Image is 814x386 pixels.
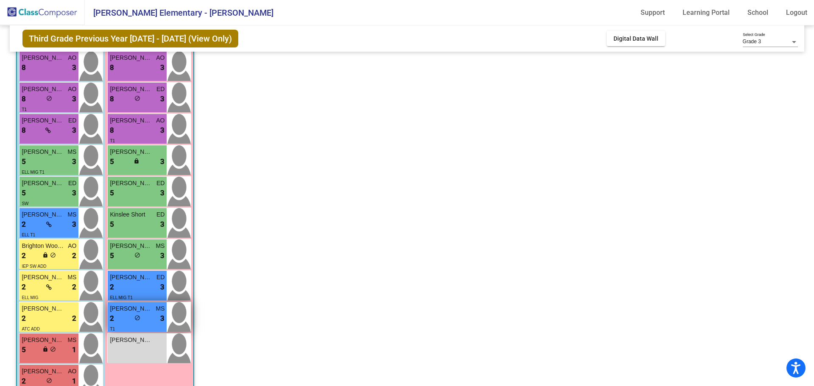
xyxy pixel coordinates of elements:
[22,210,64,219] span: [PERSON_NAME]
[72,344,76,355] span: 1
[22,219,26,230] span: 2
[110,210,152,219] span: Kinslee Short
[156,53,164,62] span: AO
[110,53,152,62] span: [PERSON_NAME]
[741,6,775,19] a: School
[72,156,76,167] span: 3
[110,156,114,167] span: 5
[67,147,76,156] span: MS
[68,242,76,250] span: AO
[160,282,164,293] span: 3
[22,107,27,112] span: T1
[72,94,76,105] span: 3
[613,35,658,42] span: Digital Data Wall
[22,156,26,167] span: 5
[22,250,26,261] span: 2
[22,188,26,199] span: 5
[50,252,56,258] span: do_not_disturb_alt
[22,367,64,376] span: [PERSON_NAME]
[160,125,164,136] span: 3
[46,95,52,101] span: do_not_disturb_alt
[68,367,76,376] span: AO
[68,116,76,125] span: ED
[110,313,114,324] span: 2
[22,273,64,282] span: [PERSON_NAME]
[68,179,76,188] span: ED
[72,219,76,230] span: 3
[134,158,139,164] span: lock
[67,336,76,344] span: MS
[72,313,76,324] span: 2
[22,327,40,331] span: ATC ADD
[22,304,64,313] span: [PERSON_NAME]
[156,273,164,282] span: ED
[110,219,114,230] span: 5
[156,116,164,125] span: AO
[22,94,26,105] span: 8
[134,252,140,258] span: do_not_disturb_alt
[22,264,46,269] span: IEP SW ADD
[22,344,26,355] span: 5
[72,282,76,293] span: 2
[68,85,76,94] span: AO
[743,39,761,44] span: Grade 3
[110,295,132,300] span: ELL MIG T1
[50,346,56,352] span: do_not_disturb_alt
[110,188,114,199] span: 5
[68,53,76,62] span: AO
[46,378,52,383] span: do_not_disturb_alt
[22,313,26,324] span: 2
[22,116,64,125] span: [PERSON_NAME]
[110,94,114,105] span: 8
[22,30,238,47] span: Third Grade Previous Year [DATE] - [DATE] (View Only)
[156,85,164,94] span: ED
[72,188,76,199] span: 3
[22,62,26,73] span: 8
[110,336,152,344] span: [PERSON_NAME]
[22,242,64,250] span: Brighton Woodbury
[42,346,48,352] span: lock
[676,6,736,19] a: Learning Portal
[72,125,76,136] span: 3
[22,147,64,156] span: [PERSON_NAME]
[22,179,64,188] span: [PERSON_NAME]
[160,188,164,199] span: 3
[22,295,38,300] span: ELL MIG
[67,273,76,282] span: MS
[22,233,35,237] span: ELL T1
[156,242,164,250] span: MS
[22,170,44,175] span: ELL MIG T1
[160,219,164,230] span: 3
[110,282,114,293] span: 2
[110,273,152,282] span: [PERSON_NAME]
[160,94,164,105] span: 3
[160,250,164,261] span: 3
[72,250,76,261] span: 2
[607,31,665,46] button: Digital Data Wall
[22,125,26,136] span: 8
[160,156,164,167] span: 3
[110,139,115,143] span: T1
[110,179,152,188] span: [PERSON_NAME]
[110,242,152,250] span: [PERSON_NAME]
[67,210,76,219] span: MS
[110,85,152,94] span: [PERSON_NAME]
[42,252,48,258] span: lock
[22,201,28,206] span: SW
[156,210,164,219] span: ED
[779,6,814,19] a: Logout
[110,125,114,136] span: 8
[634,6,672,19] a: Support
[85,6,273,19] span: [PERSON_NAME] Elementary - [PERSON_NAME]
[160,313,164,324] span: 3
[110,327,115,331] span: T1
[160,62,164,73] span: 3
[156,179,164,188] span: ED
[22,282,26,293] span: 2
[110,116,152,125] span: [PERSON_NAME]
[110,147,152,156] span: [PERSON_NAME]
[134,95,140,101] span: do_not_disturb_alt
[22,85,64,94] span: [PERSON_NAME]
[22,336,64,344] span: [PERSON_NAME]
[22,53,64,62] span: [PERSON_NAME]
